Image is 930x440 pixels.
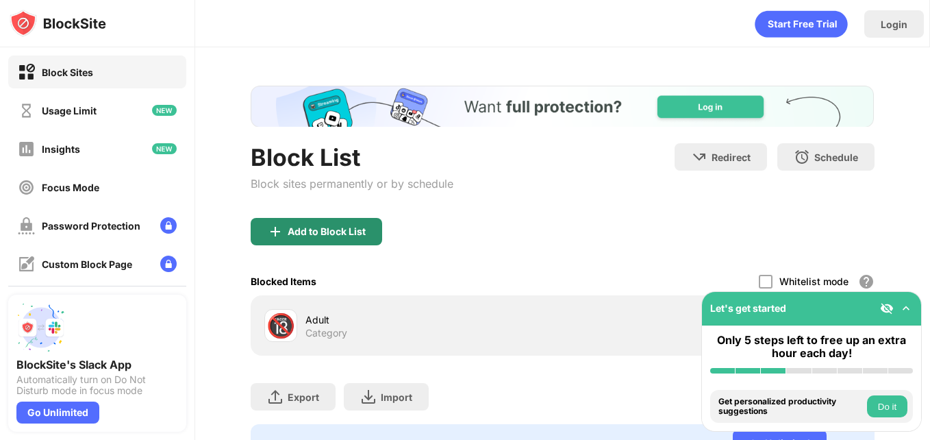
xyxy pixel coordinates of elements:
div: Automatically turn on Do Not Disturb mode in focus mode [16,374,178,396]
img: push-slack.svg [16,303,66,352]
div: Category [305,327,347,339]
img: insights-off.svg [18,140,35,158]
div: Add to Block List [288,226,366,237]
iframe: Sign in with Google Dialog [649,14,916,154]
img: lock-menu.svg [160,217,177,234]
img: focus-off.svg [18,179,35,196]
img: lock-menu.svg [160,256,177,272]
div: Blocked Items [251,276,316,287]
div: animation [755,10,848,38]
div: Block List [251,143,453,171]
div: Custom Block Page [42,258,132,270]
img: customize-block-page-off.svg [18,256,35,273]
img: block-on.svg [18,64,35,81]
div: Whitelist mode [779,276,849,287]
div: Export [288,391,319,403]
div: Get personalized productivity suggestions [718,397,864,417]
div: Only 5 steps left to free up an extra hour each day! [710,334,913,360]
div: Go Unlimited [16,402,99,424]
div: Import [381,391,412,403]
button: Do it [867,395,907,417]
img: omni-setup-toggle.svg [899,302,913,315]
img: password-protection-off.svg [18,217,35,234]
img: eye-not-visible.svg [880,302,894,315]
div: Block Sites [42,66,93,78]
iframe: Banner [251,86,874,127]
div: Insights [42,143,80,155]
div: Focus Mode [42,182,99,193]
div: 🔞 [266,312,295,340]
img: logo-blocksite.svg [10,10,106,37]
img: time-usage-off.svg [18,102,35,119]
div: Let's get started [710,302,786,314]
div: Password Protection [42,220,140,232]
div: Block sites permanently or by schedule [251,177,453,191]
div: Adult [305,313,562,327]
img: new-icon.svg [152,105,177,116]
img: new-icon.svg [152,143,177,154]
div: Usage Limit [42,105,97,117]
div: BlockSite's Slack App [16,358,178,371]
